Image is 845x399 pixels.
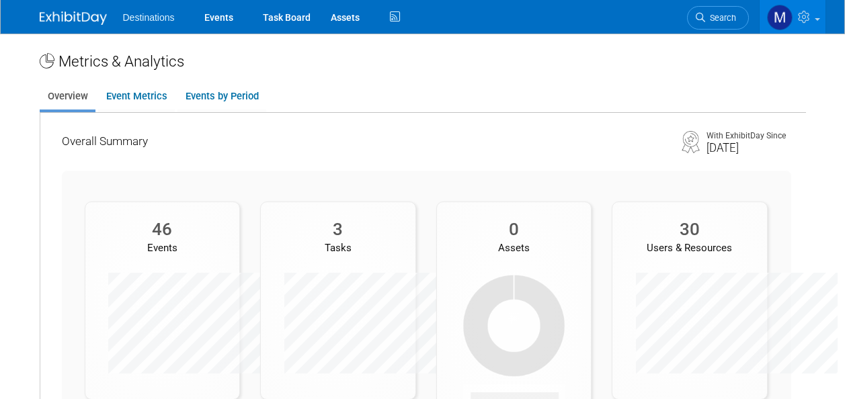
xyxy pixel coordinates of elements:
div: 0 [437,219,592,240]
div: 46 [85,219,240,240]
a: Event Metrics [98,83,175,109]
span: Search [705,13,736,23]
div: [DATE] [707,141,786,154]
span: Destinations [123,12,175,23]
div: 30 [612,219,767,240]
div: Assets [437,241,592,255]
div: With ExhibitDay Since [707,131,786,141]
a: Overview [40,83,95,109]
div: Events [85,241,240,255]
div: Overall Summary [62,133,672,150]
img: ExhibitDay [40,11,107,25]
div: Metrics & Analytics [40,50,806,72]
a: Search [687,6,749,30]
div: Tasks [261,241,415,255]
a: Events by Period [177,83,266,109]
img: Melissa Schattenberg [767,5,793,30]
div: 3 [261,219,415,240]
div: Users & Resources [612,241,767,255]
